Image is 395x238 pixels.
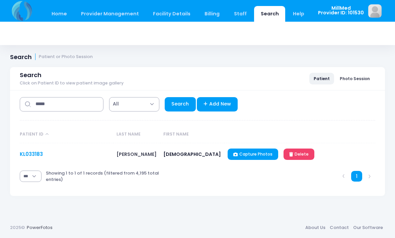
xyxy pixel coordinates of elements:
[113,126,160,143] th: Last Name: activate to sort column ascending
[160,126,225,143] th: First Name: activate to sort column ascending
[287,6,311,22] a: Help
[327,222,351,234] a: Contact
[228,149,278,160] a: Capture Photos
[351,222,385,234] a: Our Software
[20,151,43,158] a: KL033183
[46,166,165,187] div: Showing 1 to 1 of 1 records (filtered from 4,195 total entries)
[20,81,124,86] span: Click on Patient ID to view patient image gallery
[10,224,25,231] span: 2025©
[109,97,159,111] span: All
[165,97,196,111] a: Search
[74,6,145,22] a: Provider Management
[20,126,113,143] th: Patient ID: activate to sort column descending
[198,6,226,22] a: Billing
[20,71,42,78] span: Search
[254,6,285,22] a: Search
[10,53,93,60] h1: Search
[163,151,221,158] span: [DEMOGRAPHIC_DATA]
[45,6,73,22] a: Home
[351,171,362,182] a: 1
[227,6,253,22] a: Staff
[197,97,238,111] a: Add New
[309,73,334,84] a: Patient
[318,6,364,15] span: MillMed Provider ID: 101530
[113,100,119,107] span: All
[368,4,382,18] img: image
[27,224,53,231] a: PowerFotos
[116,151,157,158] span: [PERSON_NAME]
[303,222,327,234] a: About Us
[284,149,314,160] a: Delete
[39,54,93,59] small: Patient or Photo Session
[335,73,374,84] a: Photo Session
[147,6,197,22] a: Facility Details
